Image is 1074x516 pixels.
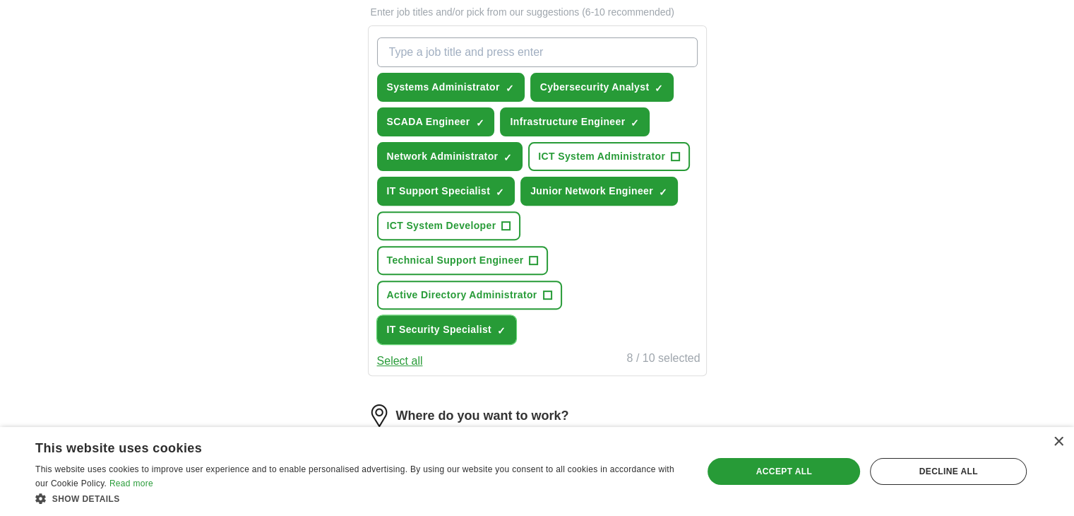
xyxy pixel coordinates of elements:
[377,37,698,67] input: Type a job title and press enter
[387,184,491,199] span: IT Support Specialist
[387,149,499,164] span: Network Administrator
[387,322,492,337] span: IT Security Specialist
[387,253,524,268] span: Technical Support Engineer
[530,184,653,199] span: Junior Network Engineer
[377,315,517,344] button: IT Security Specialist✓
[659,187,667,198] span: ✓
[377,353,423,370] button: Select all
[387,115,470,129] span: SCADA Engineer
[506,83,514,94] span: ✓
[377,281,562,310] button: Active Directory Administrator
[475,117,484,129] span: ✓
[377,107,495,136] button: SCADA Engineer✓
[626,350,700,370] div: 8 / 10 selected
[520,177,678,206] button: Junior Network Engineer✓
[530,73,674,102] button: Cybersecurity Analyst✓
[1053,437,1063,447] div: Close
[109,479,153,488] a: Read more, opens a new window
[368,404,390,427] img: location.png
[528,142,690,171] button: ICT System Administrator
[708,458,860,485] div: Accept all
[377,142,523,171] button: Network Administrator✓
[377,177,515,206] button: IT Support Specialist✓
[503,152,512,163] span: ✓
[500,107,650,136] button: Infrastructure Engineer✓
[387,288,537,303] span: Active Directory Administrator
[377,73,525,102] button: Systems Administrator✓
[510,115,625,129] span: Infrastructure Engineer
[870,458,1027,485] div: Decline all
[387,80,500,95] span: Systems Administrator
[655,83,663,94] span: ✓
[496,187,504,198] span: ✓
[377,246,549,275] button: Technical Support Engineer
[35,435,648,457] div: This website uses cookies
[377,211,521,240] button: ICT System Developer
[52,494,120,504] span: Show details
[631,117,639,129] span: ✓
[35,491,683,505] div: Show details
[497,325,506,336] span: ✓
[387,218,496,233] span: ICT System Developer
[368,5,707,20] p: Enter job titles and/or pick from our suggestions (6-10 recommended)
[540,80,650,95] span: Cybersecurity Analyst
[396,406,569,426] label: Where do you want to work?
[35,464,674,488] span: This website uses cookies to improve user experience and to enable personalised advertising. By u...
[538,149,665,164] span: ICT System Administrator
